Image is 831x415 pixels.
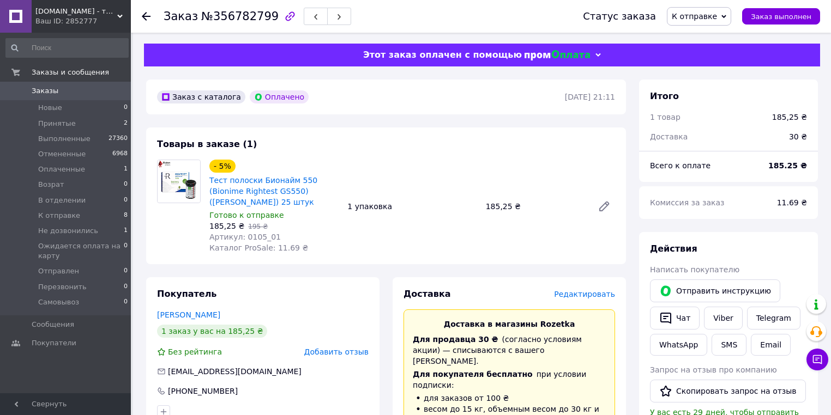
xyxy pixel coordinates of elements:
span: Перезвонить [38,282,87,292]
button: Чат с покупателем [806,349,828,370]
a: Telegram [747,307,800,329]
span: 0 [124,241,128,261]
span: 0 [124,266,128,276]
img: Тест полоски Бионайм 550 (Bionime Rightest GS550) (ELSA) 25 штук [158,160,200,203]
span: №356782799 [201,10,279,23]
a: Viber [704,307,742,329]
div: Вернуться назад [142,11,150,22]
div: 185,25 ₴ [481,199,589,214]
span: Добавить отзыв [304,347,369,356]
span: Написать покупателю [650,265,739,274]
div: при условии подписки: [413,369,606,390]
span: Этот заказ оплачен с помощью [363,50,522,60]
span: Самовывоз [38,297,79,307]
span: 6968 [112,149,128,159]
span: Заказы и сообщения [32,68,109,77]
span: 185,25 ₴ [209,222,244,230]
span: Каталог ProSale: 11.69 ₴ [209,243,308,252]
span: Доставка в магазины Rozetka [444,320,575,328]
span: 0 [124,103,128,113]
span: 2 [124,119,128,129]
span: 0 [124,180,128,190]
span: 0 [124,196,128,205]
span: Выполненные [38,134,91,144]
span: diabet-class.com.ua - товары для диабетиков по самым низким ценам [35,7,117,16]
span: Оплаченные [38,164,85,174]
span: Покупатели [32,338,76,348]
span: Покупатель [157,289,216,299]
span: Редактировать [554,290,615,298]
button: SMS [712,334,746,356]
span: Возрат [38,180,64,190]
span: 1 товар [650,113,681,121]
span: Принятые [38,119,76,129]
a: Тест полоски Бионайм 550 (Bionime Rightest GS550) ([PERSON_NAME]) 25 штук [209,176,317,206]
span: Для покупателя бесплатно [413,370,533,379]
span: Отправлен [38,266,79,276]
span: Всего к оплате [650,161,710,170]
span: 0 [124,297,128,307]
span: Доставка [404,289,451,299]
button: Заказ выполнен [742,8,820,25]
span: К отправке [672,12,717,21]
b: 185.25 ₴ [768,161,807,170]
button: Чат [650,307,700,329]
div: (согласно условиям акции) — списываются с вашего [PERSON_NAME]. [413,334,606,367]
button: Email [751,334,791,356]
span: Запрос на отзыв про компанию [650,365,777,374]
li: для заказов от 100 ₴ [413,393,606,404]
span: 1 [124,226,128,236]
span: В отделении [38,196,86,205]
div: Ваш ID: 2852777 [35,16,131,26]
span: Комиссия за заказ [650,198,725,207]
span: Заказ выполнен [751,13,811,21]
div: [PHONE_NUMBER] [167,386,239,396]
span: Сообщения [32,320,74,329]
span: Ожидается оплата на карту [38,241,124,261]
span: 8 [124,211,128,221]
div: - 5% [209,160,236,173]
span: 0 [124,282,128,292]
span: Действия [650,243,697,254]
div: 1 заказ у вас на 185,25 ₴ [157,325,267,338]
span: Заказ [164,10,198,23]
div: 30 ₴ [782,125,814,149]
span: Без рейтинга [168,347,222,356]
a: Редактировать [593,196,615,217]
span: 1 [124,164,128,174]
button: Скопировать запрос на отзыв [650,380,806,402]
div: 185,25 ₴ [772,112,807,123]
img: evopay logo [525,50,590,60]
span: К отправке [38,211,80,221]
div: Оплачено [250,90,309,103]
div: Заказ с каталога [157,90,245,103]
div: 1 упаковка [343,199,481,214]
input: Поиск [5,38,129,58]
span: 11.69 ₴ [777,198,807,207]
span: Заказы [32,86,58,96]
div: Статус заказа [583,11,656,22]
span: Не дозвонились [38,226,98,236]
span: [EMAIL_ADDRESS][DOMAIN_NAME] [168,367,302,376]
span: Для продавца 30 ₴ [413,335,498,344]
span: 195 ₴ [248,223,268,230]
span: Доставка [650,132,688,141]
span: 27360 [109,134,128,144]
a: WhatsApp [650,334,707,356]
span: Товары в заказе (1) [157,139,257,149]
button: Отправить инструкцию [650,279,780,302]
span: Отмененные [38,149,86,159]
time: [DATE] 21:11 [565,93,615,101]
span: Готово к отправке [209,211,284,219]
span: Итого [650,91,679,101]
a: [PERSON_NAME] [157,310,220,319]
span: Новые [38,103,62,113]
span: Артикул: 0105_01 [209,233,281,241]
